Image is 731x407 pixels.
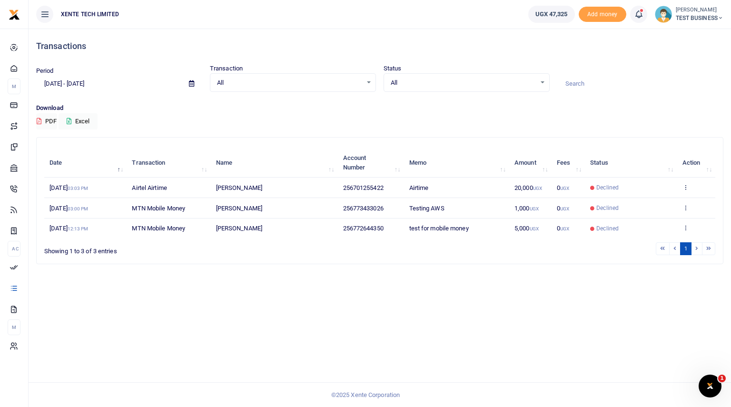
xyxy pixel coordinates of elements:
[676,14,723,22] span: TEST BUSINESS
[560,226,569,231] small: UGX
[132,225,185,232] span: MTN Mobile Money
[9,9,20,20] img: logo-small
[404,148,509,178] th: Memo: activate to sort column ascending
[337,148,404,178] th: Account Number: activate to sort column ascending
[8,79,20,94] li: M
[391,78,536,88] span: All
[217,78,362,88] span: All
[552,148,585,178] th: Fees: activate to sort column ascending
[14,157,177,176] button: Search for help
[343,225,384,232] span: 256772644350
[9,10,20,18] a: logo-small logo-large logo-large
[514,225,539,232] span: 5,000
[699,375,721,397] iframe: To enrich screen reader interactions, please activate Accessibility in Grammarly extension settings
[8,319,20,335] li: M
[8,241,20,257] li: Ac
[49,205,88,212] span: [DATE]
[557,205,569,212] span: 0
[49,184,88,191] span: [DATE]
[655,6,723,23] a: profile-user [PERSON_NAME] TEST BUSINESS
[36,113,57,129] button: PDF
[533,186,542,191] small: UGX
[36,76,181,92] input: select period
[127,148,210,178] th: Transaction: activate to sort column ascending
[579,10,626,17] a: Add money
[19,18,34,33] img: logo
[19,84,171,100] p: How can we help?
[44,148,127,178] th: Date: activate to sort column descending
[44,241,320,256] div: Showing 1 to 3 of 3 entries
[10,112,181,148] div: Send us a messageWe typically reply in under 4 minutes
[676,6,723,14] small: [PERSON_NAME]
[129,15,148,34] div: Profile image for Ibrahim
[79,321,112,328] span: Messages
[36,103,723,113] p: Download
[36,66,54,76] label: Period
[557,225,569,232] span: 0
[127,297,190,335] button: Help
[509,148,552,178] th: Amount: activate to sort column ascending
[677,148,715,178] th: Action: activate to sort column ascending
[20,184,159,194] div: Understand the Xente product
[530,226,539,231] small: UGX
[560,186,569,191] small: UGX
[557,184,569,191] span: 0
[343,205,384,212] span: 256773433026
[343,184,384,191] span: 256701255422
[57,10,123,19] span: XENTE TECH LIMITED
[560,206,569,211] small: UGX
[528,6,575,23] a: UGX 47,325
[216,205,262,212] span: [PERSON_NAME]
[579,7,626,22] span: Add money
[718,375,726,382] span: 1
[49,225,88,232] span: [DATE]
[164,15,181,32] div: Close
[59,113,98,129] button: Excel
[20,162,77,172] span: Search for help
[19,68,171,84] p: Hi [PERSON_NAME]
[63,297,127,335] button: Messages
[210,148,337,178] th: Name: activate to sort column ascending
[409,225,469,232] span: test for mobile money
[216,184,262,191] span: [PERSON_NAME]
[68,226,89,231] small: 12:13 PM
[524,6,579,23] li: Wallet ballance
[20,201,159,221] div: How to Make an Account-to-Account Transfer on Xente
[530,206,539,211] small: UGX
[14,198,177,225] div: How to Make an Account-to-Account Transfer on Xente
[68,206,89,211] small: 03:00 PM
[596,183,619,192] span: Declined
[14,180,177,198] div: Understand the Xente product
[21,321,42,328] span: Home
[216,225,262,232] span: [PERSON_NAME]
[579,7,626,22] li: Toup your wallet
[20,130,159,140] div: We typically reply in under 4 minutes
[151,321,166,328] span: Help
[93,15,112,34] img: Profile image for Aceng
[535,10,568,19] span: UGX 47,325
[210,64,243,73] label: Transaction
[557,76,723,92] input: Search
[596,224,619,233] span: Declined
[680,242,691,255] a: 1
[655,6,672,23] img: profile-user
[514,205,539,212] span: 1,000
[68,186,89,191] small: 03:03 PM
[409,205,445,212] span: Testing AWS
[384,64,402,73] label: Status
[111,15,130,34] div: Profile image for Violin
[596,204,619,212] span: Declined
[132,205,185,212] span: MTN Mobile Money
[132,184,167,191] span: Airtel Airtime
[36,41,723,51] h4: Transactions
[514,184,542,191] span: 20,000
[20,120,159,130] div: Send us a message
[409,184,429,191] span: Airtime
[585,148,677,178] th: Status: activate to sort column ascending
